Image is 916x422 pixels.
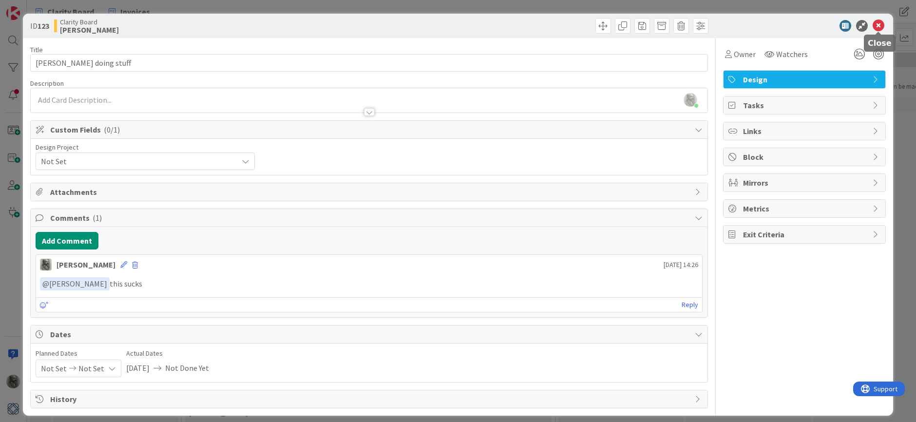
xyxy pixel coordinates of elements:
span: Not Done Yet [165,360,209,376]
span: [DATE] 14:26 [664,260,698,270]
span: @ [42,279,49,288]
b: [PERSON_NAME] [60,26,119,34]
span: Block [743,151,868,163]
span: Exit Criteria [743,229,868,240]
h5: Close [868,38,892,48]
span: Not Set [78,360,104,377]
span: Not Set [41,154,233,168]
label: Title [30,45,43,54]
p: this sucks [40,277,698,290]
span: Planned Dates [36,348,121,359]
span: Clarity Board [60,18,119,26]
span: ( 1 ) [93,213,102,223]
span: [PERSON_NAME] [42,279,107,288]
span: Dates [50,328,690,340]
span: Design [743,74,868,85]
span: [DATE] [126,360,150,376]
span: Owner [734,48,756,60]
span: Metrics [743,203,868,214]
span: Description [30,79,64,88]
button: Add Comment [36,232,98,249]
b: 123 [38,21,49,31]
div: Design Project [36,144,255,151]
span: Watchers [776,48,808,60]
span: Mirrors [743,177,868,189]
span: Tasks [743,99,868,111]
span: Not Set [41,360,67,377]
div: [PERSON_NAME] [57,259,115,270]
span: History [50,393,690,405]
span: ( 0/1 ) [104,125,120,134]
span: Support [20,1,44,13]
a: Reply [682,299,698,311]
span: Links [743,125,868,137]
span: ID [30,20,49,32]
img: z2ljhaFx2XcmKtHH0XDNUfyWuC31CjDO.png [684,93,697,107]
input: type card name here... [30,54,708,72]
span: Custom Fields [50,124,690,135]
span: Comments [50,212,690,224]
span: Actual Dates [126,348,209,359]
span: Attachments [50,186,690,198]
img: PA [40,259,52,270]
